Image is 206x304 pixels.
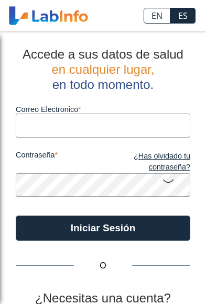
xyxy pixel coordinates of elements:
span: en cualquier lugar, [51,62,154,76]
label: Correo Electronico [16,105,190,114]
a: ¿Has olvidado tu contraseña? [103,151,191,173]
a: EN [144,8,170,24]
label: contraseña [16,151,103,173]
span: O [74,260,132,272]
span: Accede a sus datos de salud [23,47,183,61]
span: en todo momento. [52,77,154,92]
button: Iniciar Sesión [16,216,190,241]
a: ES [170,8,196,24]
